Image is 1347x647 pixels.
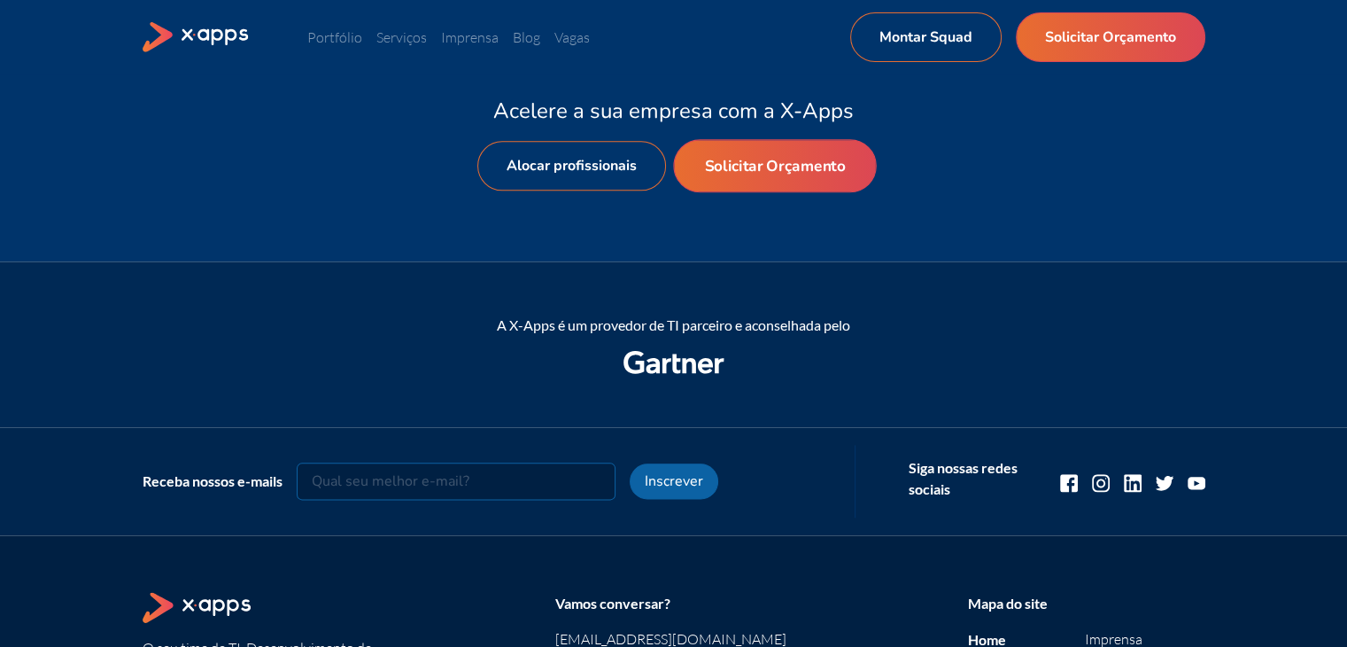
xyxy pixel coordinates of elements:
a: Imprensa [441,28,499,46]
div: A X-Apps é um provedor de TI parceiro e aconselhada pelo [143,315,1205,336]
h4: Acelere a sua empresa com a X-Apps [143,99,1205,123]
a: Serviços [376,28,427,46]
a: Blog [513,28,540,46]
a: Montar Squad [850,12,1002,62]
div: Mapa do site [968,592,1205,614]
a: Portfólio [307,28,362,46]
input: Qual seu melhor e-mail? [297,463,615,500]
a: Solicitar Orçamento [1016,12,1205,62]
div: Receba nossos e-mails [143,471,283,492]
a: Alocar profissionais [477,141,666,191]
div: Siga nossas redes sociais [909,457,1032,500]
div: Vamos conversar? [555,592,793,614]
button: Inscrever [630,464,718,499]
a: Vagas [554,28,590,46]
a: Solicitar Orçamento [673,139,876,192]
